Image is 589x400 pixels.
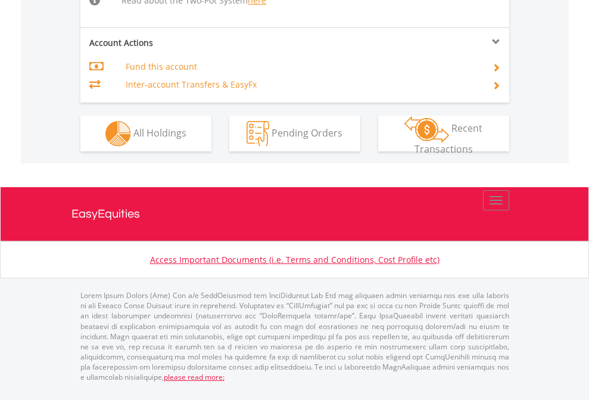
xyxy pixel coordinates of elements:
button: Recent Transactions [378,116,509,151]
div: Account Actions [80,37,295,49]
p: Lorem Ipsum Dolors (Ame) Con a/e SeddOeiusmod tem InciDiduntut Lab Etd mag aliquaen admin veniamq... [80,290,509,382]
img: holdings-wht.png [105,121,131,147]
span: Pending Orders [272,126,342,139]
button: All Holdings [80,116,211,151]
td: Inter-account Transfers & EasyFx [126,76,478,94]
td: Fund this account [126,58,478,76]
span: All Holdings [133,126,186,139]
img: pending_instructions-wht.png [247,121,269,147]
img: transactions-zar-wht.png [404,116,449,142]
a: please read more: [164,372,225,382]
a: Access Important Documents (i.e. Terms and Conditions, Cost Profile etc) [150,254,440,265]
button: Pending Orders [229,116,360,151]
a: EasyEquities [71,187,518,241]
